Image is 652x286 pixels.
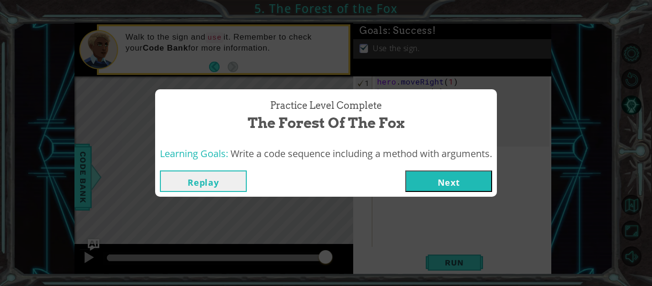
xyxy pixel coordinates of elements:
span: The Forest of the Fox [248,113,405,133]
span: Practice Level Complete [270,99,382,113]
button: Replay [160,170,247,192]
span: Learning Goals: [160,147,228,160]
button: Next [405,170,492,192]
span: Write a code sequence including a method with arguments. [231,147,492,160]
